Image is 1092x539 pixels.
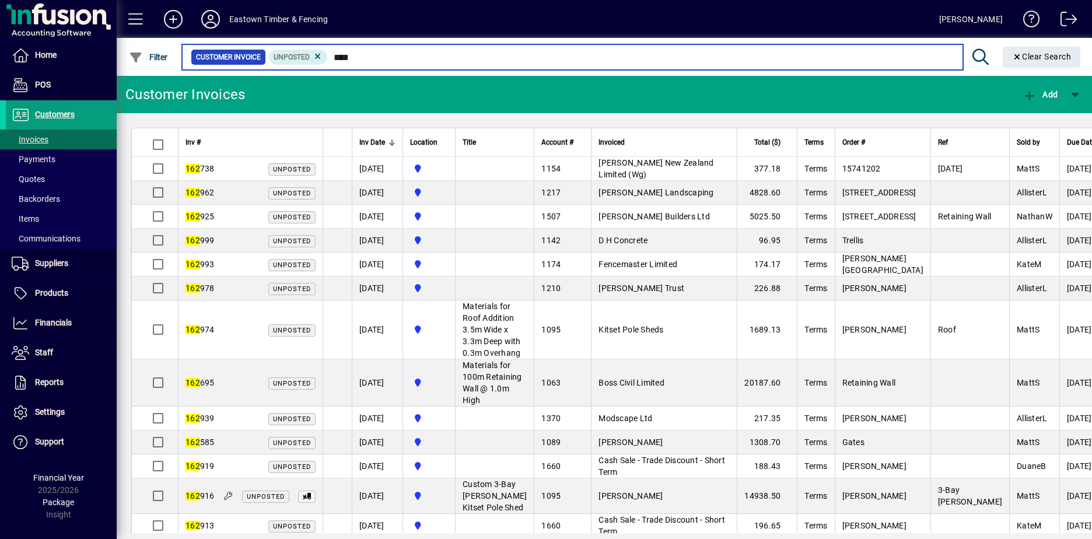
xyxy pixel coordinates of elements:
td: [DATE] [352,229,402,253]
span: Gates [842,437,864,447]
span: [DATE] [938,164,963,173]
span: Terms [804,164,827,173]
a: Financials [6,309,117,338]
a: Suppliers [6,249,117,278]
div: Ref [938,136,1002,149]
em: 162 [185,236,200,245]
span: Unposted [273,523,311,530]
span: 695 [185,378,215,387]
td: 4828.60 [737,181,797,205]
span: 1095 [541,325,561,334]
span: Invoiced [598,136,625,149]
span: [PERSON_NAME][GEOGRAPHIC_DATA] [842,254,923,275]
span: Holyoake St [410,234,448,247]
div: Invoiced [598,136,730,149]
span: Quotes [12,174,45,184]
span: [PERSON_NAME] Trust [598,283,684,293]
span: Reports [35,377,64,387]
span: [STREET_ADDRESS] [842,212,916,221]
span: Filter [129,52,168,62]
a: Logout [1052,2,1077,40]
span: Clear Search [1012,52,1072,61]
span: 1063 [541,378,561,387]
span: Holyoake St [410,162,448,175]
mat-chip: Customer Invoice Status: Unposted [269,50,328,65]
em: 162 [185,414,200,423]
span: Terms [804,283,827,293]
div: [PERSON_NAME] [939,10,1003,29]
td: [DATE] [352,430,402,454]
em: 162 [185,325,200,334]
span: 1507 [541,212,561,221]
span: [PERSON_NAME] [842,461,907,471]
span: Unposted [273,380,311,387]
span: AllisterL [1017,236,1047,245]
span: Package [43,498,74,507]
td: 96.95 [737,229,797,253]
span: 939 [185,414,215,423]
span: Sold by [1017,136,1040,149]
span: Unposted [273,166,311,173]
span: MattS [1017,164,1039,173]
span: Terms [804,461,827,471]
span: Location [410,136,437,149]
em: 162 [185,521,200,530]
span: Unposted [273,237,311,245]
em: 162 [185,260,200,269]
td: [DATE] [352,454,402,478]
span: Unposted [273,463,311,471]
span: Unposted [274,53,310,61]
span: 962 [185,188,215,197]
span: MattS [1017,325,1039,334]
td: 174.17 [737,253,797,276]
span: Settings [35,407,65,416]
span: DuaneB [1017,461,1046,471]
span: Title [463,136,476,149]
span: Total ($) [754,136,780,149]
div: Inv # [185,136,316,149]
span: Support [35,437,64,446]
span: Unposted [247,493,285,501]
span: Terms [804,378,827,387]
span: Financial Year [33,473,84,482]
span: Terms [804,325,827,334]
td: [DATE] [352,253,402,276]
div: Inv Date [359,136,395,149]
a: Products [6,279,117,308]
span: 993 [185,260,215,269]
span: Retaining Wall [938,212,992,221]
span: 913 [185,521,215,530]
span: 1217 [541,188,561,197]
em: 162 [185,188,200,197]
span: Holyoake St [410,489,448,502]
span: AllisterL [1017,188,1047,197]
span: AllisterL [1017,414,1047,423]
td: [DATE] [352,276,402,300]
span: Suppliers [35,258,68,268]
a: Payments [6,149,117,169]
em: 162 [185,461,200,471]
span: Terms [804,188,827,197]
span: POS [35,80,51,89]
span: 738 [185,164,215,173]
span: Unposted [273,213,311,221]
span: KateM [1017,260,1041,269]
span: Unposted [273,327,311,334]
div: Customer Invoices [125,85,245,104]
span: Terms [804,521,827,530]
span: Ref [938,136,948,149]
div: Order # [842,136,923,149]
span: Terms [804,236,827,245]
span: Products [35,288,68,297]
a: Reports [6,368,117,397]
span: Custom 3-Bay [PERSON_NAME] Kitset Pole Shed [463,480,527,512]
span: Boss Civil Limited [598,378,664,387]
span: Unposted [273,190,311,197]
span: [PERSON_NAME] [842,521,907,530]
span: Unposted [273,439,311,447]
td: 226.88 [737,276,797,300]
td: [DATE] [352,205,402,229]
span: D H Concrete [598,236,647,245]
button: Filter [126,47,171,68]
span: 1095 [541,491,561,501]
